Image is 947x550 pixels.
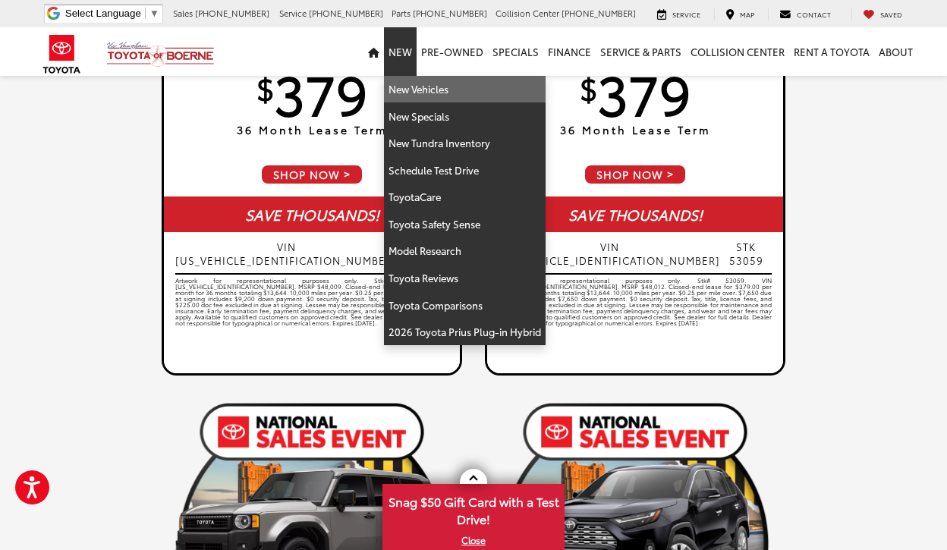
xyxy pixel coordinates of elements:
[768,8,842,20] a: Contact
[145,8,146,19] span: ​
[384,292,546,319] a: Toyota Comparisons
[413,7,487,19] span: [PHONE_NUMBER]
[173,7,193,19] span: Sales
[714,8,766,20] a: Map
[740,9,754,19] span: Map
[195,7,269,19] span: [PHONE_NUMBER]
[279,7,307,19] span: Service
[580,54,691,130] span: 379
[65,8,159,19] a: Select Language​
[584,164,687,185] span: SHOP NOW
[851,8,914,20] a: My Saved Vehicles
[309,7,383,19] span: [PHONE_NUMBER]
[789,27,874,76] a: Rent a Toyota
[499,278,772,369] div: Artwork for representational purposes only. Stk# 53059. VIN [US_VEHICLE_IDENTIFICATION_NUMBER]. M...
[384,27,417,76] a: New
[384,237,546,265] a: Model Research
[363,27,384,76] a: Home
[543,27,596,76] a: Finance
[488,27,543,76] a: Specials
[175,240,397,267] span: VIN [US_VEHICLE_IDENTIFICATION_NUMBER]
[580,65,597,108] sup: $
[384,157,546,184] a: Schedule Test Drive
[149,8,159,19] span: ▼
[646,8,712,20] a: Service
[33,30,90,79] img: Toyota
[384,76,546,103] a: New Vehicles
[487,196,783,232] div: SAVE THOUSANDS!
[384,486,563,532] span: Snag $50 Gift Card with a Test Drive!
[686,27,789,76] a: Collision Center
[256,54,367,130] span: 379
[874,27,917,76] a: About
[880,9,902,19] span: Saved
[384,184,546,211] a: ToyotaCare
[720,240,772,267] span: STK 53059
[384,211,546,238] a: Toyota Safety Sense
[487,124,783,135] p: 36 Month Lease Term
[596,27,686,76] a: Service & Parts: Opens in a new tab
[392,7,411,19] span: Parts
[384,319,546,345] a: 2026 Toyota Prius Plug-in Hybrid
[672,9,700,19] span: Service
[65,8,141,19] span: Select Language
[260,164,363,185] span: SHOP NOW
[496,7,559,19] span: Collision Center
[417,27,488,76] a: Pre-Owned
[797,9,831,19] span: Contact
[384,130,546,157] a: New Tundra Inventory
[562,7,636,19] span: [PHONE_NUMBER]
[384,265,546,292] a: Toyota Reviews
[256,65,274,108] sup: $
[164,196,460,232] div: SAVE THOUSANDS!
[499,240,720,267] span: VIN [US_VEHICLE_IDENTIFICATION_NUMBER]
[175,278,448,369] div: Artwork for representational purposes only. Stk# 53588. VIN [US_VEHICLE_IDENTIFICATION_NUMBER]. M...
[106,41,215,68] img: Vic Vaughan Toyota of Boerne
[164,124,460,135] p: 36 Month Lease Term
[384,103,546,130] a: New Specials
